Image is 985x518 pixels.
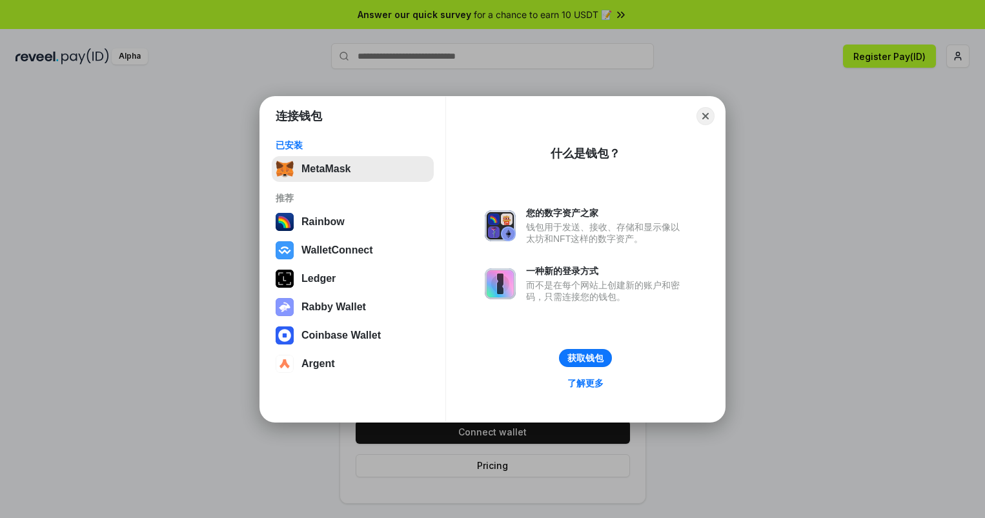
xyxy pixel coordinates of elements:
div: Ledger [301,273,336,284]
div: MetaMask [301,163,350,175]
button: Coinbase Wallet [272,323,434,348]
img: svg+xml,%3Csvg%20width%3D%2228%22%20height%3D%2228%22%20viewBox%3D%220%200%2028%2028%22%20fill%3D... [276,241,294,259]
div: 已安装 [276,139,430,151]
a: 了解更多 [560,375,611,392]
button: Rabby Wallet [272,294,434,320]
div: Rainbow [301,216,345,228]
div: 您的数字资产之家 [526,207,686,219]
div: 钱包用于发送、接收、存储和显示像以太坊和NFT这样的数字资产。 [526,221,686,244]
div: Argent [301,358,335,370]
div: 了解更多 [567,377,604,389]
button: Argent [272,351,434,377]
div: 而不是在每个网站上创建新的账户和密码，只需连接您的钱包。 [526,279,686,303]
button: Close [696,107,715,125]
img: svg+xml,%3Csvg%20width%3D%22120%22%20height%3D%22120%22%20viewBox%3D%220%200%20120%20120%22%20fil... [276,213,294,231]
div: Rabby Wallet [301,301,366,313]
button: Ledger [272,266,434,292]
img: svg+xml,%3Csvg%20xmlns%3D%22http%3A%2F%2Fwww.w3.org%2F2000%2Fsvg%22%20fill%3D%22none%22%20viewBox... [485,210,516,241]
div: 什么是钱包？ [551,146,620,161]
img: svg+xml,%3Csvg%20xmlns%3D%22http%3A%2F%2Fwww.w3.org%2F2000%2Fsvg%22%20fill%3D%22none%22%20viewBox... [276,298,294,316]
img: svg+xml,%3Csvg%20width%3D%2228%22%20height%3D%2228%22%20viewBox%3D%220%200%2028%2028%22%20fill%3D... [276,326,294,344]
div: Coinbase Wallet [301,330,381,341]
button: MetaMask [272,156,434,182]
h1: 连接钱包 [276,108,322,124]
button: WalletConnect [272,237,434,263]
div: 推荐 [276,192,430,204]
button: Rainbow [272,209,434,235]
div: 一种新的登录方式 [526,265,686,277]
button: 获取钱包 [559,349,612,367]
div: WalletConnect [301,244,373,256]
img: svg+xml,%3Csvg%20width%3D%2228%22%20height%3D%2228%22%20viewBox%3D%220%200%2028%2028%22%20fill%3D... [276,355,294,373]
img: svg+xml,%3Csvg%20xmlns%3D%22http%3A%2F%2Fwww.w3.org%2F2000%2Fsvg%22%20fill%3D%22none%22%20viewBox... [485,268,516,299]
img: svg+xml,%3Csvg%20fill%3D%22none%22%20height%3D%2233%22%20viewBox%3D%220%200%2035%2033%22%20width%... [276,160,294,178]
div: 获取钱包 [567,352,604,364]
img: svg+xml,%3Csvg%20xmlns%3D%22http%3A%2F%2Fwww.w3.org%2F2000%2Fsvg%22%20width%3D%2228%22%20height%3... [276,270,294,288]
